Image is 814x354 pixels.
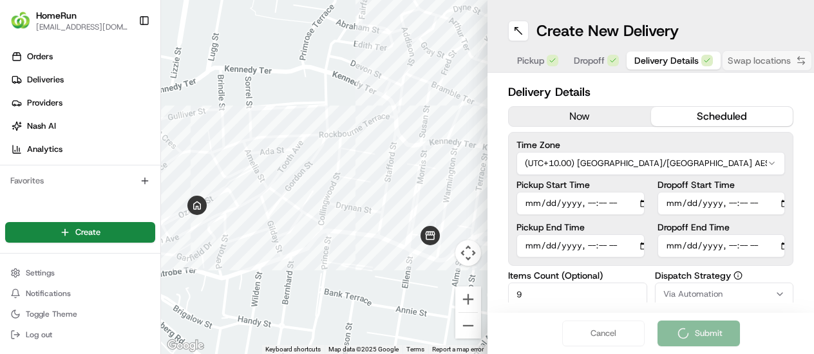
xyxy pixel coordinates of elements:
span: Providers [27,97,62,109]
input: Enter number of items [508,283,647,306]
span: Log out [26,330,52,340]
button: Settings [5,264,155,282]
label: Dropoff End Time [658,223,786,232]
label: Pickup End Time [516,223,645,232]
button: Log out [5,326,155,344]
span: Nash AI [27,120,56,132]
button: Zoom in [455,286,481,312]
span: Map data ©2025 Google [328,346,399,353]
button: Zoom out [455,313,481,339]
a: Providers [5,93,160,113]
span: Toggle Theme [26,309,77,319]
span: Dropoff [574,54,605,67]
span: Deliveries [27,74,64,86]
button: Create [5,222,155,243]
button: Notifications [5,284,155,303]
button: HomeRun [36,9,77,22]
a: Report a map error [432,346,484,353]
span: Orders [27,51,53,62]
a: Analytics [5,139,160,160]
a: Deliveries [5,70,160,90]
label: Dispatch Strategy [655,271,794,280]
span: Analytics [27,144,62,155]
a: Nash AI [5,116,160,136]
img: HomeRun [10,10,31,31]
h1: Create New Delivery [536,21,679,41]
span: Notifications [26,288,71,299]
button: Dispatch Strategy [734,271,743,280]
span: Pickup [517,54,544,67]
label: Dropoff Start Time [658,180,786,189]
label: Pickup Start Time [516,180,645,189]
h2: Delivery Details [508,83,793,101]
span: Settings [26,268,55,278]
div: Favorites [5,171,155,191]
button: HomeRunHomeRun[EMAIL_ADDRESS][DOMAIN_NAME] [5,5,133,36]
a: Terms [406,346,424,353]
button: Keyboard shortcuts [265,345,321,354]
button: [EMAIL_ADDRESS][DOMAIN_NAME] [36,22,128,32]
a: Orders [5,46,160,67]
span: Via Automation [663,288,723,300]
button: Map camera controls [455,240,481,266]
span: Create [75,227,100,238]
span: Delivery Details [634,54,699,67]
button: now [509,107,651,126]
a: Open this area in Google Maps (opens a new window) [164,337,207,354]
img: Google [164,337,207,354]
label: Items Count (Optional) [508,271,647,280]
button: Via Automation [655,283,794,306]
button: Toggle Theme [5,305,155,323]
button: scheduled [651,107,793,126]
label: Time Zone [516,140,785,149]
